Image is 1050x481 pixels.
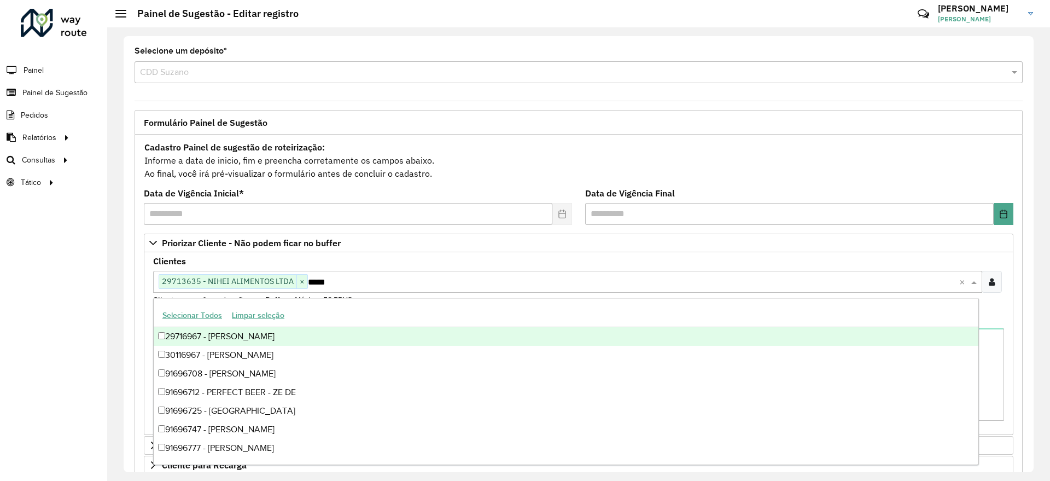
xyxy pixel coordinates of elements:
div: 91696777 - [PERSON_NAME] [154,439,978,457]
span: Relatórios [22,132,56,143]
span: 29713635 - NIHEI ALIMENTOS LTDA [159,275,296,288]
span: Painel [24,65,44,76]
button: Selecionar Todos [157,307,227,324]
button: Choose Date [994,203,1013,225]
label: Clientes [153,254,186,268]
label: Data de Vigência Inicial [144,187,244,200]
label: Selecione um depósito [135,44,227,57]
strong: Cadastro Painel de sugestão de roteirização: [144,142,325,153]
div: 91696708 - [PERSON_NAME] [154,364,978,383]
div: Informe a data de inicio, fim e preencha corretamente os campos abaixo. Ao final, você irá pré-vi... [144,140,1013,181]
div: 29716967 - [PERSON_NAME] [154,327,978,346]
h2: Painel de Sugestão - Editar registro [126,8,299,20]
h3: [PERSON_NAME] [938,3,1020,14]
span: Painel de Sugestão [22,87,87,98]
span: Consultas [22,154,55,166]
div: Priorizar Cliente - Não podem ficar no buffer [144,252,1013,435]
span: × [296,275,307,288]
span: Priorizar Cliente - Não podem ficar no buffer [162,239,341,247]
span: Clear all [959,275,969,288]
a: Contato Rápido [912,2,935,26]
small: Clientes que não podem ficar no Buffer – Máximo 50 PDVS [153,295,352,305]
div: 91696747 - [PERSON_NAME] [154,420,978,439]
div: 91696725 - [GEOGRAPHIC_DATA] [154,402,978,420]
span: Pedidos [21,109,48,121]
span: [PERSON_NAME] [938,14,1020,24]
div: 30116967 - [PERSON_NAME] [154,346,978,364]
a: Preservar Cliente - Devem ficar no buffer, não roteirizar [144,436,1013,455]
div: 91696712 - PERFECT BEER - ZE DE [154,383,978,402]
label: Data de Vigência Final [585,187,675,200]
div: 91696782 - [PERSON_NAME] [154,457,978,476]
button: Limpar seleção [227,307,289,324]
span: Tático [21,177,41,188]
a: Priorizar Cliente - Não podem ficar no buffer [144,234,1013,252]
span: Formulário Painel de Sugestão [144,118,267,127]
ng-dropdown-panel: Options list [153,298,979,465]
a: Cliente para Recarga [144,456,1013,474]
span: Cliente para Recarga [162,461,247,470]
